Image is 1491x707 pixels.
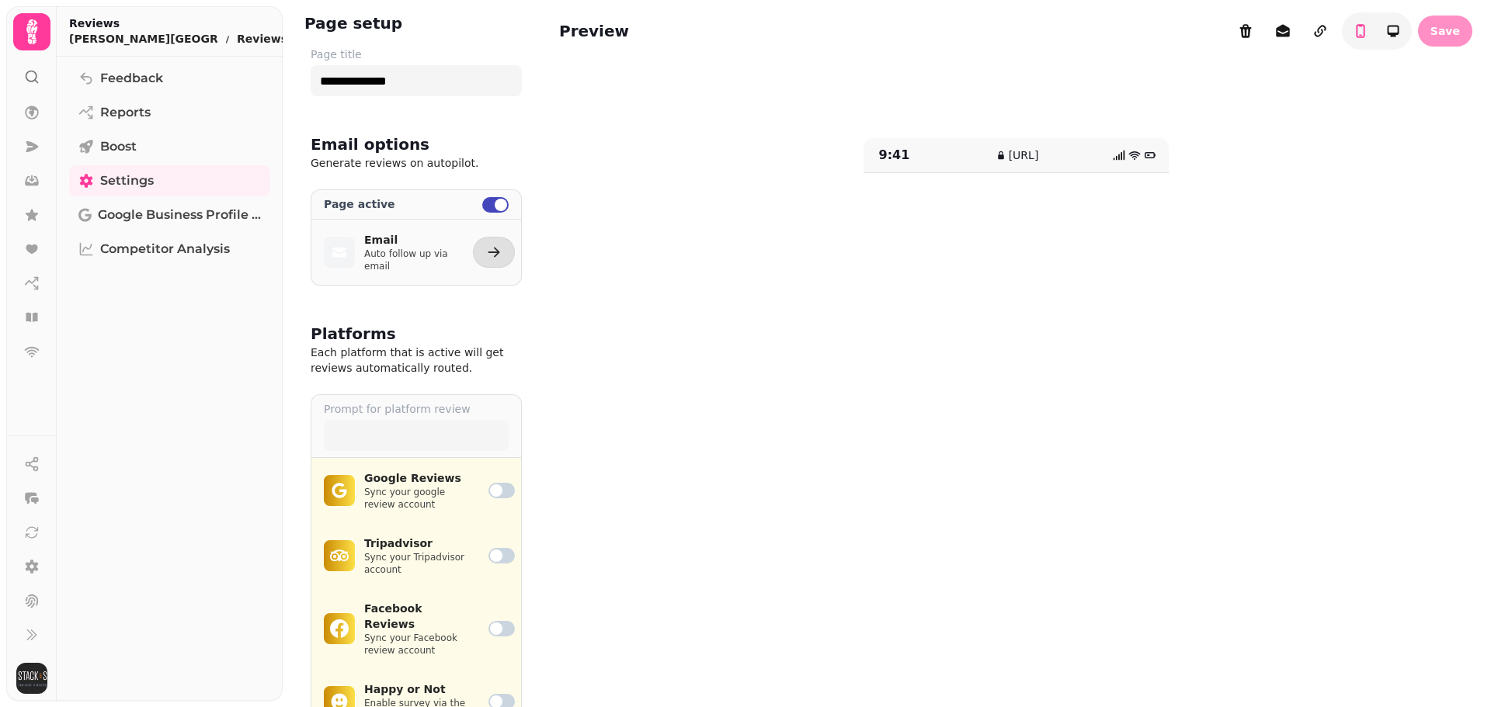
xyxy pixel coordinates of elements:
a: Feedback [69,63,270,94]
p: Tripadvisor [364,535,470,551]
p: [URL] [1009,147,1039,163]
button: User avatar [13,663,50,694]
label: Page title [311,47,522,62]
p: Google Reviews [364,470,470,486]
p: Happy or Not [364,681,470,697]
img: User avatar [16,663,47,694]
h2: Platforms [311,323,396,345]
nav: Tabs [57,57,283,701]
span: Google Business Profile (Beta) [98,206,261,224]
span: Boost [100,137,137,156]
span: Competitor Analysis [100,240,230,258]
span: Feedback [100,69,163,88]
a: Boost [69,131,270,162]
label: Prompt for platform review [324,401,509,417]
h2: Page setup [304,12,402,34]
p: Each platform that is active will get reviews automatically routed. [311,345,522,376]
p: Email [364,232,454,248]
button: toggle-phone [1345,16,1376,47]
a: Competitor Analysis [69,234,270,265]
span: Reports [100,103,151,122]
span: Settings [100,172,154,190]
p: Auto follow up via email [364,248,454,272]
p: Generate reviews on autopilot. [311,155,522,171]
span: Save [1430,26,1460,36]
p: Facebook Reviews [364,601,470,632]
p: Sync your Tripadvisor account [364,551,470,576]
p: Sync your Facebook review account [364,632,470,657]
button: toggle-phone [1378,16,1409,47]
a: Settings [69,165,270,196]
a: Reports [69,97,270,128]
a: Google Business Profile (Beta) [69,199,270,230]
label: Page active [324,196,467,213]
h2: Preview [559,20,629,42]
button: Save [1418,16,1472,47]
h2: Email options [311,133,429,155]
p: 9:41 [879,146,959,165]
p: Sync your google review account [364,486,470,511]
